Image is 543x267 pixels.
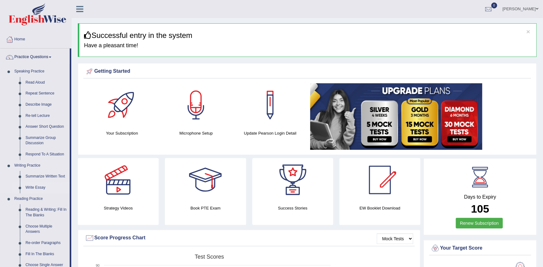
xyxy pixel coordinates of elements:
h4: Days to Expiry [431,194,530,200]
h4: Success Stories [252,205,333,211]
span: 0 [491,2,498,8]
a: Summarize Written Text [23,171,70,182]
a: Describe Image [23,99,70,110]
a: Summarize Group Discussion [23,132,70,149]
a: Read Aloud [23,77,70,88]
a: Fill In The Blanks [23,249,70,260]
a: Re-order Paragraphs [23,237,70,249]
img: small5.jpg [310,83,482,150]
h4: EW Booklet Download [339,205,420,211]
h4: Have a pleasant time! [84,43,532,49]
a: Re-tell Lecture [23,110,70,122]
div: Getting Started [85,67,530,76]
b: 105 [471,203,489,215]
h3: Successful entry in the system [84,31,532,39]
a: Home [0,31,71,46]
h4: Strategy Videos [78,205,159,211]
a: Speaking Practice [12,66,70,77]
a: Practice Questions [0,48,70,64]
a: Reading Practice [12,193,70,205]
div: Your Target Score [431,244,530,253]
h4: Your Subscription [88,130,156,136]
h4: Book PTE Exam [165,205,246,211]
a: Answer Short Question [23,121,70,132]
a: Reading & Writing: Fill In The Blanks [23,204,70,221]
tspan: Test scores [195,254,224,260]
a: Respond To A Situation [23,149,70,160]
h4: Update Pearson Login Detail [236,130,304,136]
a: Write Essay [23,182,70,193]
a: Choose Multiple Answers [23,221,70,237]
a: Renew Subscription [456,218,503,228]
button: × [527,28,530,35]
div: Score Progress Chart [85,233,413,243]
a: Repeat Sentence [23,88,70,99]
h4: Microphone Setup [162,130,230,136]
a: Writing Practice [12,160,70,171]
